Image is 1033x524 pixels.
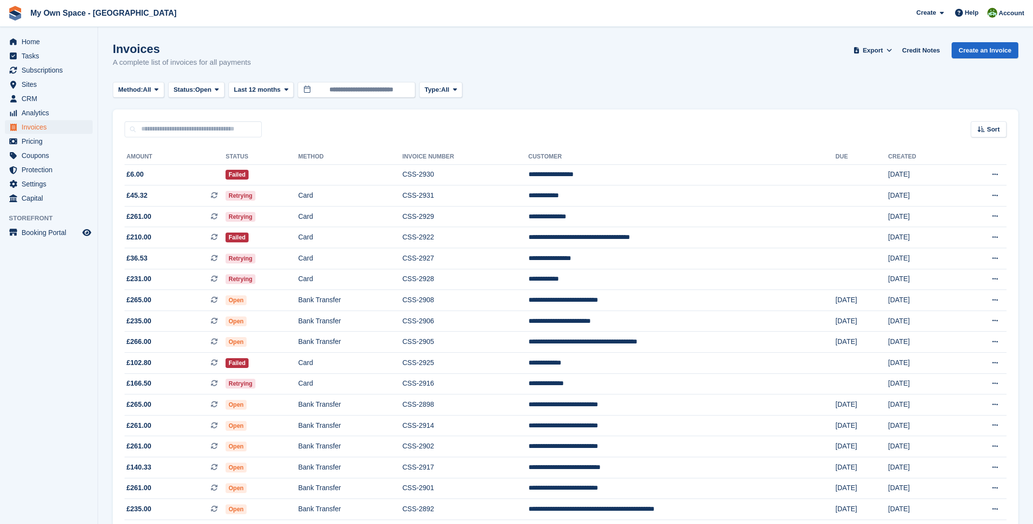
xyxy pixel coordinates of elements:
h1: Invoices [113,42,251,55]
span: Storefront [9,213,98,223]
td: Card [298,185,402,207]
span: Open [226,421,247,431]
span: Tasks [22,49,80,63]
td: [DATE] [888,394,957,416]
td: CSS-2917 [403,457,529,478]
span: Failed [226,170,249,180]
td: CSS-2928 [403,269,529,290]
td: CSS-2908 [403,290,529,311]
td: Bank Transfer [298,415,402,436]
span: Failed [226,233,249,242]
td: Card [298,227,402,248]
td: CSS-2892 [403,499,529,520]
span: Last 12 months [234,85,280,95]
td: CSS-2922 [403,227,529,248]
span: £265.00 [126,295,151,305]
span: £140.33 [126,462,151,472]
span: Open [226,504,247,514]
td: Card [298,248,402,269]
td: Card [298,269,402,290]
span: Capital [22,191,80,205]
a: menu [5,106,93,120]
span: £210.00 [126,232,151,242]
td: [DATE] [888,206,957,227]
td: [DATE] [835,415,888,436]
th: Invoice Number [403,149,529,165]
span: Retrying [226,191,255,201]
td: Bank Transfer [298,457,402,478]
span: £6.00 [126,169,144,180]
span: Account [999,8,1024,18]
span: £265.00 [126,399,151,410]
td: CSS-2901 [403,478,529,499]
span: All [441,85,450,95]
th: Customer [529,149,836,165]
td: [DATE] [888,332,957,353]
button: Status: Open [168,82,225,98]
td: Bank Transfer [298,436,402,457]
span: Retrying [226,212,255,222]
span: Open [195,85,211,95]
img: Keely [987,8,997,18]
td: [DATE] [888,353,957,374]
span: Subscriptions [22,63,80,77]
span: Open [226,442,247,451]
td: [DATE] [835,457,888,478]
td: CSS-2914 [403,415,529,436]
p: A complete list of invoices for all payments [113,57,251,68]
span: Home [22,35,80,49]
td: [DATE] [888,290,957,311]
button: Method: All [113,82,164,98]
span: Export [863,46,883,55]
td: Bank Transfer [298,499,402,520]
td: CSS-2931 [403,185,529,207]
span: £166.50 [126,378,151,389]
span: £235.00 [126,504,151,514]
a: menu [5,63,93,77]
span: £261.00 [126,211,151,222]
td: Card [298,206,402,227]
th: Amount [125,149,226,165]
span: Protection [22,163,80,177]
a: menu [5,149,93,162]
td: [DATE] [835,290,888,311]
a: menu [5,92,93,105]
span: £102.80 [126,358,151,368]
td: [DATE] [835,394,888,416]
span: Open [226,483,247,493]
td: CSS-2930 [403,164,529,185]
button: Export [851,42,894,58]
span: Create [916,8,936,18]
td: CSS-2916 [403,373,529,394]
span: £261.00 [126,441,151,451]
td: [DATE] [835,332,888,353]
span: Pricing [22,134,80,148]
td: [DATE] [835,478,888,499]
td: [DATE] [888,227,957,248]
span: CRM [22,92,80,105]
span: All [143,85,151,95]
td: CSS-2927 [403,248,529,269]
td: [DATE] [888,311,957,332]
span: £261.00 [126,483,151,493]
a: Credit Notes [898,42,944,58]
span: Analytics [22,106,80,120]
span: Settings [22,177,80,191]
td: CSS-2929 [403,206,529,227]
td: [DATE] [888,478,957,499]
a: menu [5,120,93,134]
td: CSS-2925 [403,353,529,374]
td: [DATE] [888,248,957,269]
span: Open [226,316,247,326]
a: menu [5,191,93,205]
a: menu [5,163,93,177]
td: Bank Transfer [298,478,402,499]
td: [DATE] [888,499,957,520]
a: menu [5,35,93,49]
span: £45.32 [126,190,148,201]
td: Card [298,373,402,394]
td: Card [298,353,402,374]
td: Bank Transfer [298,290,402,311]
td: CSS-2906 [403,311,529,332]
button: Type: All [419,82,462,98]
